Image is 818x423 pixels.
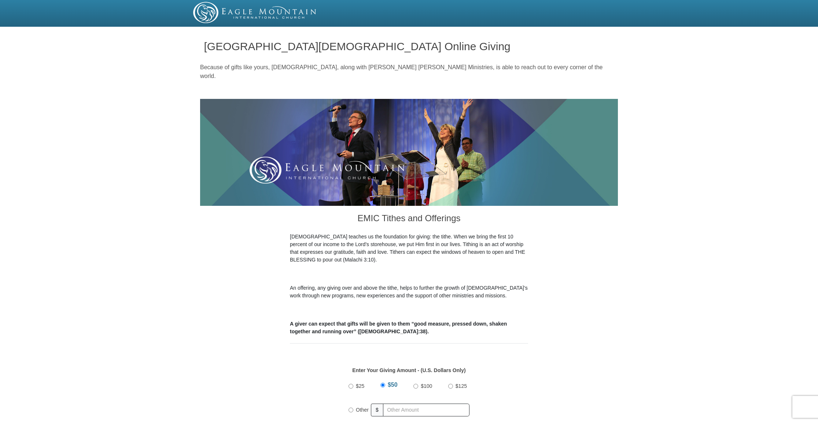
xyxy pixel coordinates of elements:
[290,233,528,264] p: [DEMOGRAPHIC_DATA] teaches us the foundation for giving: the tithe. When we bring the first 10 pe...
[356,407,369,413] span: Other
[204,40,614,52] h1: [GEOGRAPHIC_DATA][DEMOGRAPHIC_DATA] Online Giving
[383,404,469,416] input: Other Amount
[356,383,364,389] span: $25
[388,382,398,388] span: $50
[290,321,507,334] b: A giver can expect that gifts will be given to them “good measure, pressed down, shaken together ...
[456,383,467,389] span: $125
[421,383,432,389] span: $100
[352,367,465,373] strong: Enter Your Giving Amount - (U.S. Dollars Only)
[200,63,618,81] p: Because of gifts like yours, [DEMOGRAPHIC_DATA], along with [PERSON_NAME] [PERSON_NAME] Ministrie...
[193,2,317,23] img: EMIC
[290,284,528,300] p: An offering, any giving over and above the tithe, helps to further the growth of [DEMOGRAPHIC_DAT...
[371,404,383,416] span: $
[290,206,528,233] h3: EMIC Tithes and Offerings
